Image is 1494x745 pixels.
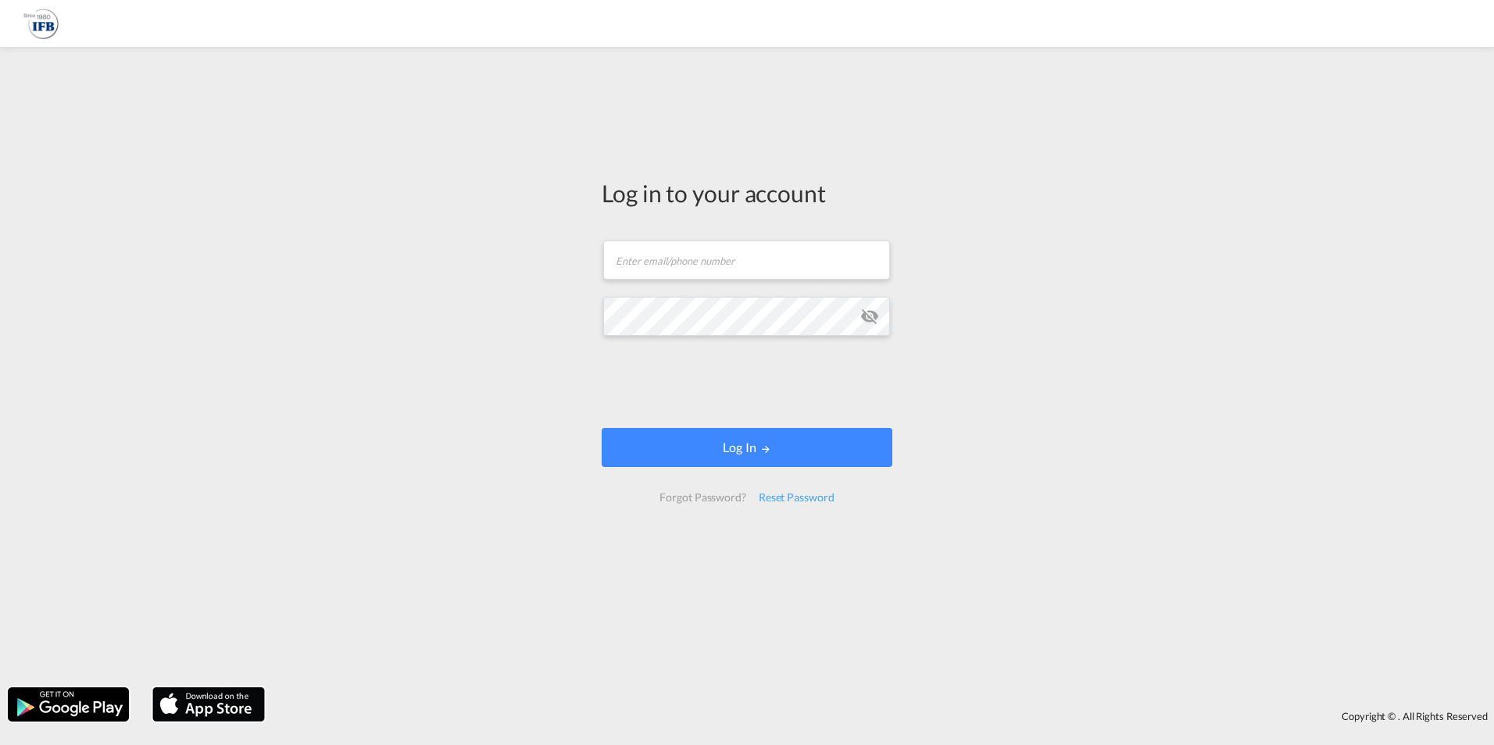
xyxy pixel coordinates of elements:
[151,686,266,723] img: apple.png
[603,241,890,280] input: Enter email/phone number
[23,6,59,41] img: b628ab10256c11eeb52753acbc15d091.png
[602,428,892,467] button: LOGIN
[602,176,892,209] div: Log in to your account
[628,351,866,412] iframe: reCAPTCHA
[860,307,879,326] md-icon: icon-eye-off
[273,703,1494,729] div: Copyright © . All Rights Reserved
[6,686,130,723] img: google.png
[752,483,841,512] div: Reset Password
[653,483,752,512] div: Forgot Password?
